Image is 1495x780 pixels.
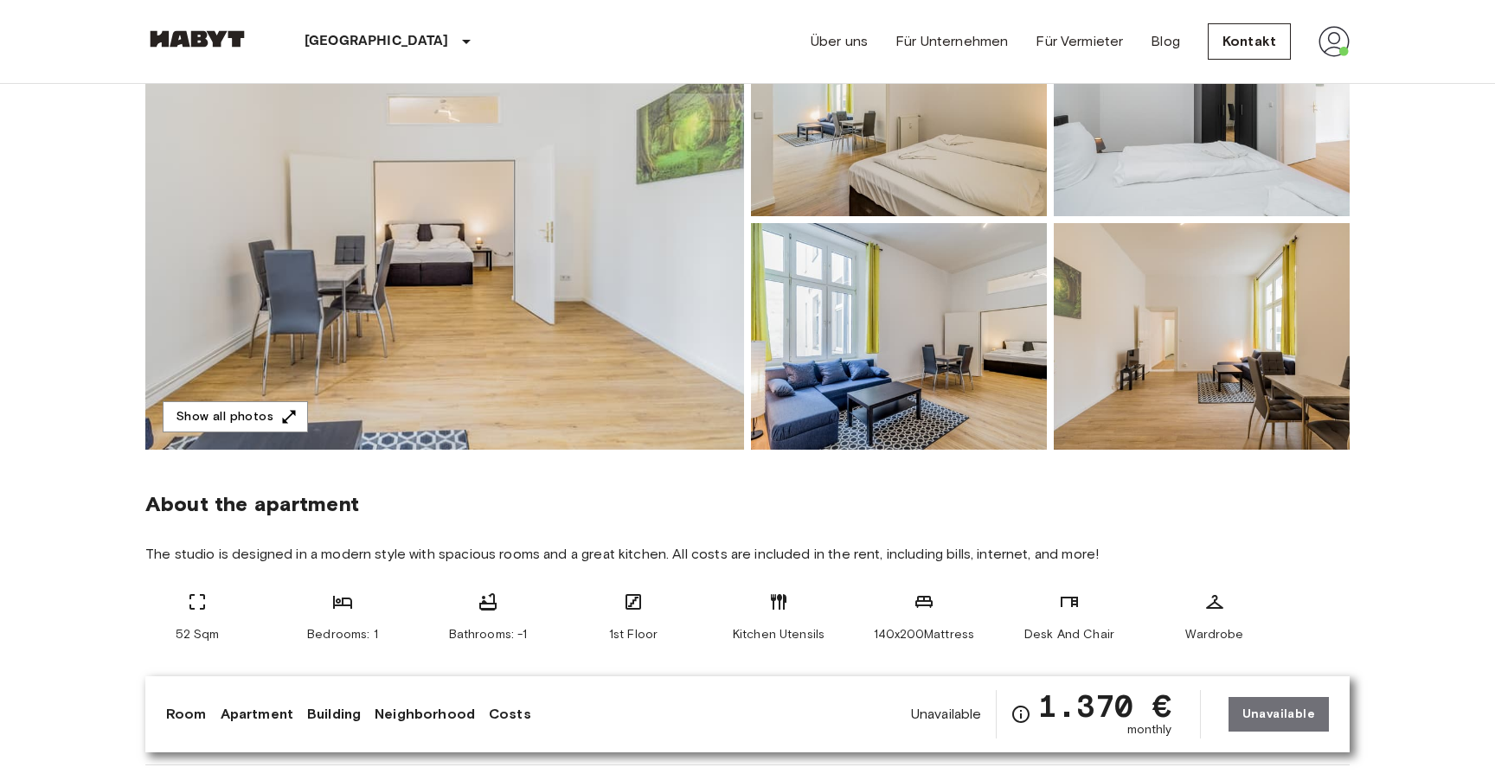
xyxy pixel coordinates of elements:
a: Costs [489,704,531,725]
svg: Check cost overview for full price breakdown. Please note that discounts apply to new joiners onl... [1011,704,1031,725]
img: Habyt [145,30,249,48]
a: Neighborhood [375,704,475,725]
span: Unavailable [911,705,982,724]
a: Für Vermieter [1036,31,1123,52]
span: 1.370 € [1038,690,1172,721]
a: Room [166,704,207,725]
span: Kitchen Utensils [733,626,824,643]
span: Bathrooms: -1 [449,626,528,643]
span: About the apartment [145,491,359,517]
img: avatar [1319,26,1350,57]
span: 1st Floor [609,626,658,643]
span: 52 Sqm [176,626,220,643]
img: Picture of unit DE-01-087-004-01H [1054,223,1350,450]
p: [GEOGRAPHIC_DATA] [305,31,449,52]
a: Kontakt [1208,23,1291,60]
span: Bedrooms: 1 [307,626,378,643]
span: monthly [1127,721,1172,738]
span: Wardrobe [1185,626,1243,643]
span: Desk And Chair [1024,626,1114,643]
a: Blog [1151,31,1180,52]
a: Für Unternehmen [895,31,1008,52]
span: The studio is designed in a modern style with spacious rooms and a great kitchen. All costs are i... [145,545,1350,564]
img: Picture of unit DE-01-087-004-01H [751,223,1047,450]
a: Über uns [811,31,868,52]
a: Building [307,704,361,725]
button: Show all photos [163,401,308,433]
a: Apartment [221,704,293,725]
span: 140x200Mattress [874,626,974,643]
